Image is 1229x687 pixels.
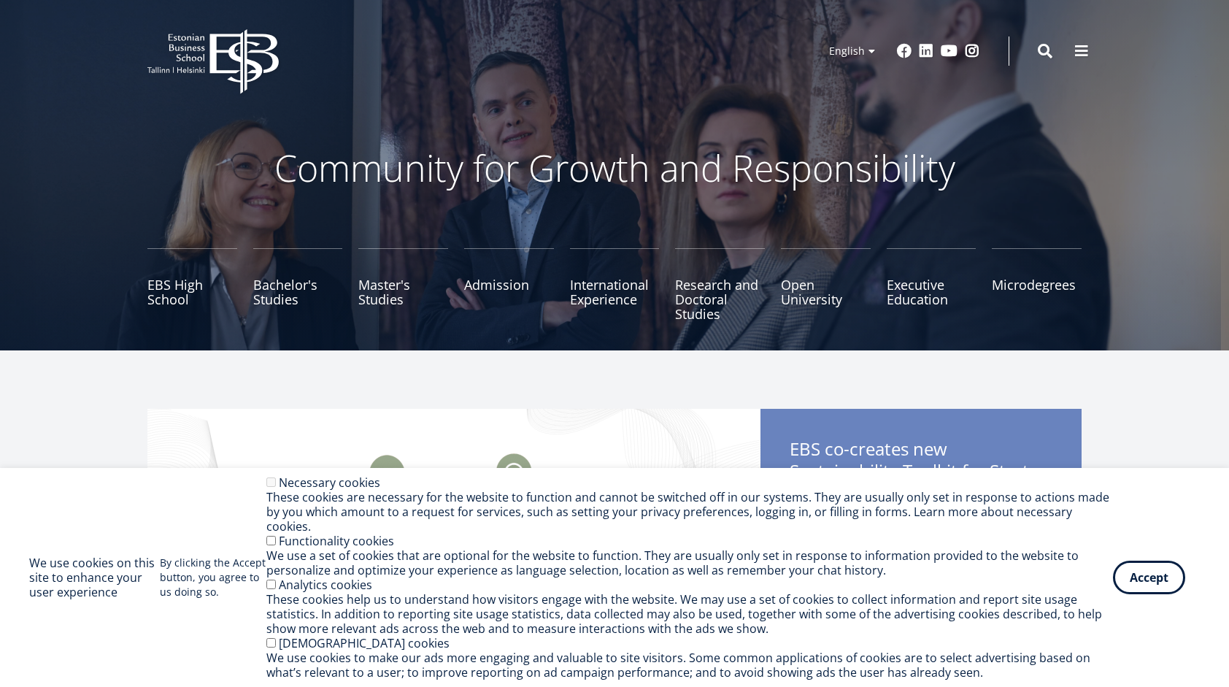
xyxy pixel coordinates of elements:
a: Executive Education [887,248,976,321]
label: Functionality cookies [279,533,394,549]
a: Admission [464,248,554,321]
a: Youtube [941,44,958,58]
a: Open University [781,248,871,321]
a: Research and Doctoral Studies [675,248,765,321]
a: Facebook [897,44,912,58]
a: Microdegrees [992,248,1082,321]
div: These cookies are necessary for the website to function and cannot be switched off in our systems... [266,490,1113,534]
label: [DEMOGRAPHIC_DATA] cookies [279,635,450,651]
p: By clicking the Accept button, you agree to us doing so. [160,556,266,599]
span: EBS co-creates new [790,438,1052,486]
img: Startup toolkit image [147,409,760,686]
a: EBS High School [147,248,237,321]
button: Accept [1113,561,1185,594]
div: We use cookies to make our ads more engaging and valuable to site visitors. Some common applicati... [266,650,1113,680]
h2: We use cookies on this site to enhance your user experience [29,556,160,599]
div: We use a set of cookies that are optional for the website to function. They are usually only set ... [266,548,1113,577]
span: Sustainability Toolkit for Startups [790,460,1052,482]
a: Linkedin [919,44,933,58]
a: Bachelor's Studies [253,248,343,321]
a: International Experience [570,248,660,321]
label: Analytics cookies [279,577,372,593]
div: These cookies help us to understand how visitors engage with the website. We may use a set of coo... [266,592,1113,636]
a: Master's Studies [358,248,448,321]
p: Community for Growth and Responsibility [228,146,1001,190]
a: Instagram [965,44,979,58]
label: Necessary cookies [279,475,380,491]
